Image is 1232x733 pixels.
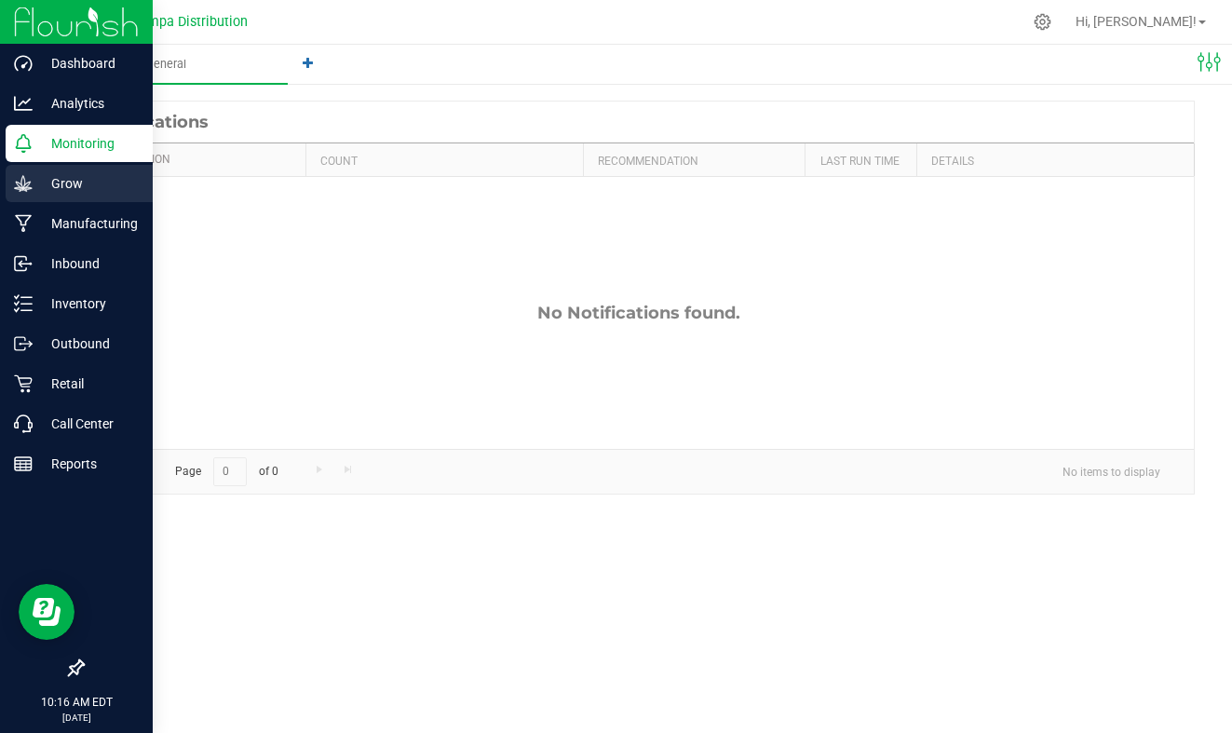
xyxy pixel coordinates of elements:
[14,254,33,273] inline-svg: Inbound
[14,134,33,153] inline-svg: Monitoring
[805,143,915,177] th: Last Run Time
[33,252,144,275] p: Inbound
[305,143,583,177] th: Count
[45,45,288,84] a: General
[14,214,33,233] inline-svg: Manufacturing
[33,333,144,355] p: Outbound
[83,303,1194,323] div: No Notifications found.
[288,45,331,84] li: New tab
[33,132,144,155] p: Monitoring
[916,143,1194,177] th: Details
[159,457,293,486] span: Page of 0
[33,92,144,115] p: Analytics
[14,294,33,313] inline-svg: Inventory
[132,14,248,30] span: Tampa Distribution
[33,212,144,235] p: Manufacturing
[120,56,211,73] span: General
[14,54,33,73] inline-svg: Dashboard
[1031,13,1054,31] div: Manage settings
[583,143,806,177] th: Recommendation
[33,52,144,75] p: Dashboard
[33,373,144,395] p: Retail
[19,584,74,640] iframe: Resource center
[33,292,144,315] p: Inventory
[33,413,144,435] p: Call Center
[14,334,33,353] inline-svg: Outbound
[14,455,33,473] inline-svg: Reports
[1076,14,1197,29] span: Hi, [PERSON_NAME]!
[8,694,144,711] p: 10:16 AM EDT
[14,414,33,433] inline-svg: Call Center
[8,711,144,725] p: [DATE]
[14,374,33,393] inline-svg: Retail
[14,174,33,193] inline-svg: Grow
[97,153,298,168] a: Notification
[14,94,33,113] inline-svg: Analytics
[1048,457,1175,485] span: No items to display
[33,453,144,475] p: Reports
[33,172,144,195] p: Grow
